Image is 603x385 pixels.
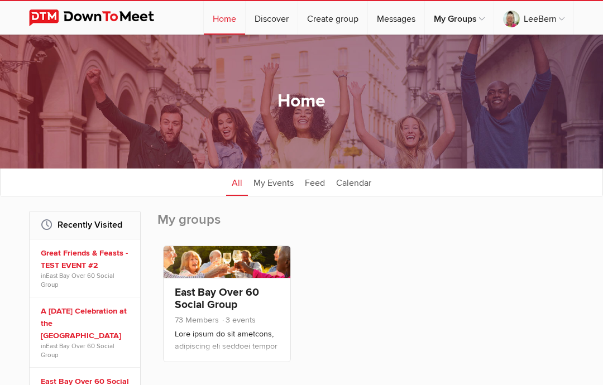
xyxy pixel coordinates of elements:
[331,168,377,196] a: Calendar
[221,315,256,325] span: 3 events
[41,247,132,271] a: Great Friends & Feasts - TEST EVENT #2
[494,1,573,35] a: LeeBern
[246,1,298,35] a: Discover
[204,1,245,35] a: Home
[226,168,248,196] a: All
[41,342,114,359] a: East Bay Over 60 Social Group
[299,168,331,196] a: Feed
[175,328,279,384] p: Lore ipsum do sit ametcons, adipiscing eli seddoei tempor inc utlab etdoloremag, aliquae adm veni...
[157,211,574,240] h2: My groups
[41,271,132,289] span: in
[425,1,494,35] a: My Groups
[175,286,259,311] a: East Bay Over 60 Social Group
[368,1,424,35] a: Messages
[277,90,326,113] h1: Home
[41,272,114,288] a: East Bay Over 60 Social Group
[175,315,219,325] span: 73 Members
[41,305,132,341] a: A [DATE] Celebration at the [GEOGRAPHIC_DATA]
[41,211,129,238] h2: Recently Visited
[29,9,171,26] img: DownToMeet
[248,168,299,196] a: My Events
[298,1,367,35] a: Create group
[41,341,132,359] span: in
